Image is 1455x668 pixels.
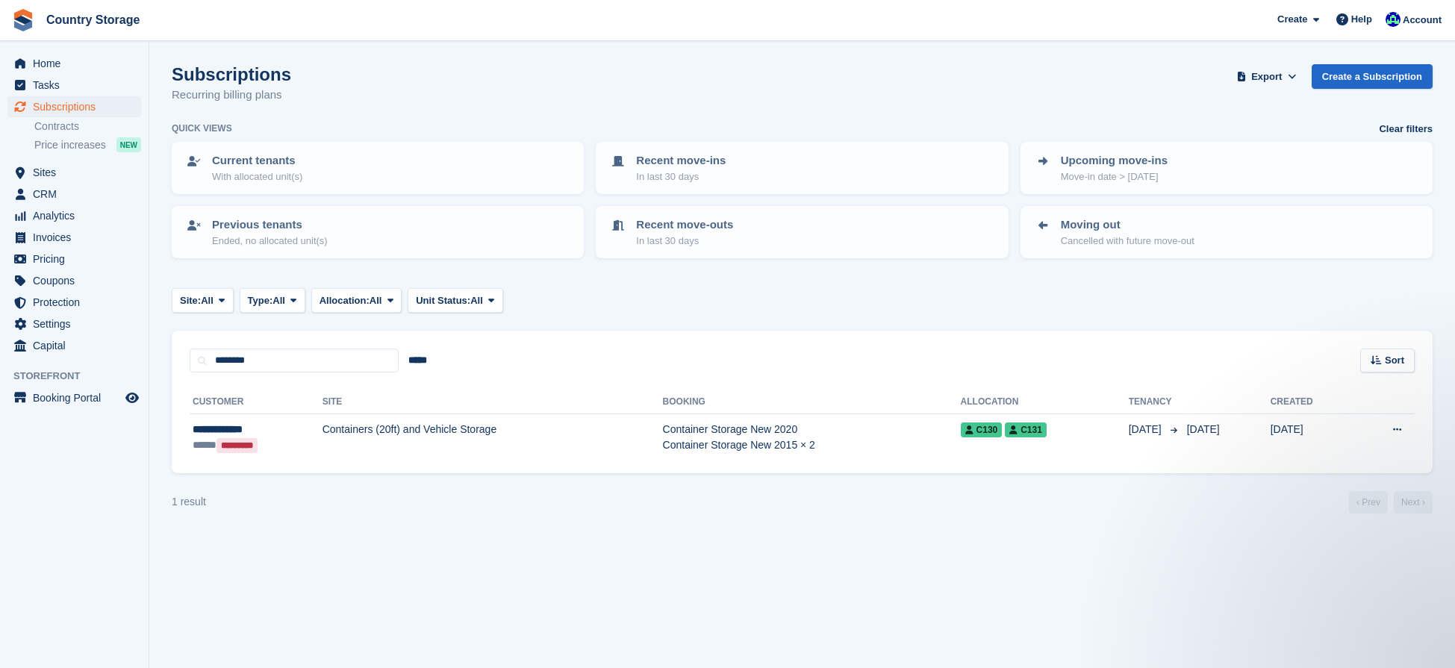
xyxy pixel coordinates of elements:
span: Sites [33,162,122,183]
td: Container Storage New 2020 Container Storage New 2015 × 2 [663,414,961,461]
p: Recent move-outs [636,216,733,234]
span: Capital [33,335,122,356]
p: With allocated unit(s) [212,169,302,184]
button: Type: All [240,288,305,313]
nav: Page [1346,491,1436,514]
p: Ended, no allocated unit(s) [212,234,328,249]
a: Clear filters [1379,122,1433,137]
a: Recent move-outs In last 30 days [597,207,1006,257]
button: Export [1234,64,1300,89]
a: menu [7,387,141,408]
span: Account [1403,13,1442,28]
p: Move-in date > [DATE] [1061,169,1168,184]
div: NEW [116,137,141,152]
button: Allocation: All [311,288,402,313]
span: Home [33,53,122,74]
span: All [272,293,285,308]
a: Price increases NEW [34,137,141,153]
th: Site [323,390,663,414]
a: Moving out Cancelled with future move-out [1022,207,1431,257]
span: [DATE] [1129,422,1165,437]
span: [DATE] [1187,423,1220,435]
span: CRM [33,184,122,205]
img: Alison Dalnas [1386,12,1401,27]
td: [DATE] [1271,414,1354,461]
a: menu [7,313,141,334]
td: Containers (20ft) and Vehicle Storage [323,414,663,461]
span: Export [1251,69,1282,84]
span: Unit Status: [416,293,470,308]
span: Site: [180,293,201,308]
a: Create a Subscription [1312,64,1433,89]
h1: Subscriptions [172,64,291,84]
a: Previous [1349,491,1388,514]
th: Tenancy [1129,390,1181,414]
a: menu [7,227,141,248]
a: Country Storage [40,7,146,32]
span: Create [1277,12,1307,27]
img: stora-icon-8386f47178a22dfd0bd8f6a31ec36ba5ce8667c1dd55bd0f319d3a0aa187defe.svg [12,9,34,31]
th: Booking [663,390,961,414]
span: Analytics [33,205,122,226]
a: Upcoming move-ins Move-in date > [DATE] [1022,143,1431,193]
p: Upcoming move-ins [1061,152,1168,169]
h6: Quick views [172,122,232,135]
a: menu [7,53,141,74]
a: menu [7,249,141,269]
th: Customer [190,390,323,414]
p: Recent move-ins [636,152,726,169]
span: Invoices [33,227,122,248]
span: Type: [248,293,273,308]
span: Storefront [13,369,149,384]
span: Tasks [33,75,122,96]
a: menu [7,335,141,356]
a: menu [7,292,141,313]
p: In last 30 days [636,234,733,249]
a: Previous tenants Ended, no allocated unit(s) [173,207,582,257]
span: Subscriptions [33,96,122,117]
a: Contracts [34,119,141,134]
span: All [470,293,483,308]
button: Site: All [172,288,234,313]
a: Recent move-ins In last 30 days [597,143,1006,193]
span: Coupons [33,270,122,291]
p: Cancelled with future move-out [1061,234,1194,249]
p: Current tenants [212,152,302,169]
p: Previous tenants [212,216,328,234]
span: C131 [1005,422,1047,437]
span: Allocation: [320,293,370,308]
span: Pricing [33,249,122,269]
span: Booking Portal [33,387,122,408]
span: All [201,293,214,308]
a: menu [7,184,141,205]
button: Unit Status: All [408,288,502,313]
a: menu [7,205,141,226]
span: Price increases [34,138,106,152]
a: menu [7,75,141,96]
span: Protection [33,292,122,313]
a: Next [1394,491,1433,514]
p: Recurring billing plans [172,87,291,104]
span: Sort [1385,353,1404,368]
a: menu [7,270,141,291]
p: In last 30 days [636,169,726,184]
a: Current tenants With allocated unit(s) [173,143,582,193]
div: 1 result [172,494,206,510]
a: Preview store [123,389,141,407]
th: Allocation [961,390,1129,414]
a: menu [7,162,141,183]
span: Settings [33,313,122,334]
span: C130 [961,422,1003,437]
p: Moving out [1061,216,1194,234]
th: Created [1271,390,1354,414]
span: Help [1351,12,1372,27]
a: menu [7,96,141,117]
span: All [370,293,382,308]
